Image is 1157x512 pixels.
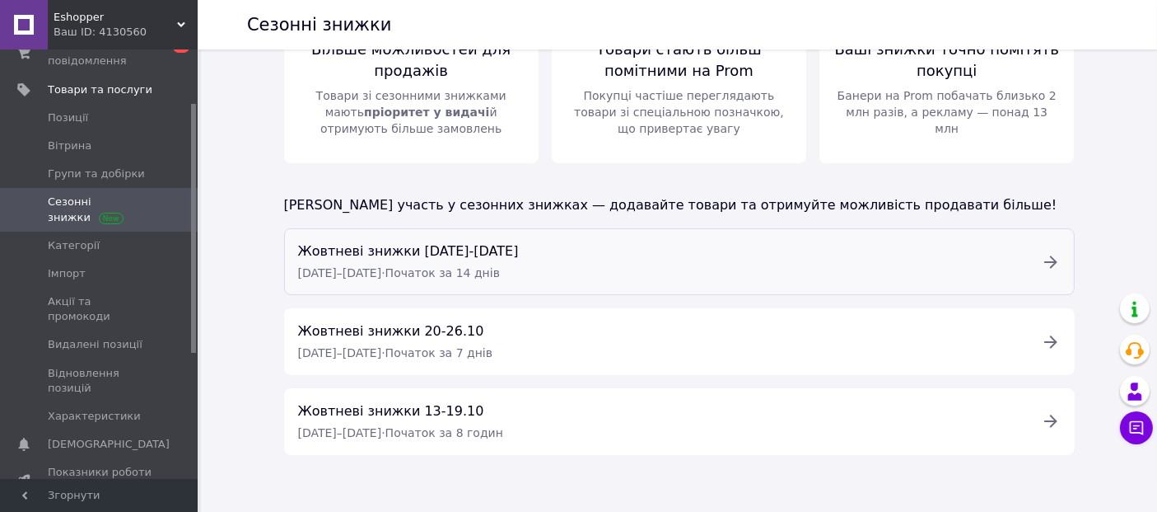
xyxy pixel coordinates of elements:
span: [DATE] – [DATE] [298,346,382,359]
span: Відновлення позицій [48,366,152,396]
span: [DATE] – [DATE] [298,266,382,279]
div: Ваш ID: 4130560 [54,25,198,40]
a: Жовтневі знижки 20-26.10[DATE]–[DATE]·Початок за 7 днів [284,308,1075,375]
span: Сезонні знижки [48,195,152,224]
span: Банери на Prom побачать близько 2 млн разів, а рекламу — понад 13 млн [833,87,1061,137]
span: Вітрина [48,139,91,153]
span: Замовлення та повідомлення [48,39,152,68]
span: Характеристики [48,409,141,424]
span: [DATE] – [DATE] [298,426,382,439]
span: Імпорт [48,266,86,281]
h1: Сезонні знижки [247,15,391,35]
span: Товари та послуги [48,82,152,97]
span: Товари зі сезонними знижками мають й отримують більше замовлень [297,87,525,137]
span: Жовтневі знижки [DATE]-[DATE] [298,243,519,259]
span: пріоритет у видачі [364,106,489,119]
span: Eshopper [54,10,177,25]
span: Більше можливостей для продажів [297,39,525,81]
span: Позиції [48,110,88,125]
span: Показники роботи компанії [48,465,152,495]
span: [DEMOGRAPHIC_DATA] [48,437,170,452]
span: Групи та добірки [48,167,145,181]
span: · Початок за 8 годин [381,426,503,439]
span: Ваші знижки точно помітять покупці [833,39,1061,81]
span: Товари стають більш помітними на Prom [565,39,793,81]
span: · Початок за 7 днів [381,346,492,359]
span: · Початок за 14 днів [381,266,500,279]
span: [PERSON_NAME] участь у сезонних знижках — додавайте товари та отримуйте можливість продавати більше! [284,197,1057,213]
span: Акції та промокоди [48,294,152,324]
span: Покупці частіше переглядають товари зі спеціальною позначкою, що привертає увагу [565,87,793,137]
span: Жовтневі знижки 13-19.10 [298,403,484,419]
a: Жовтневі знижки 13-19.10[DATE]–[DATE]·Початок за 8 годин [284,388,1075,455]
span: Категорії [48,238,100,253]
a: Жовтневі знижки [DATE]-[DATE][DATE]–[DATE]·Початок за 14 днів [284,228,1075,295]
button: Чат з покупцем [1120,411,1153,444]
span: Видалені позиції [48,337,142,352]
span: Жовтневі знижки 20-26.10 [298,323,484,339]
